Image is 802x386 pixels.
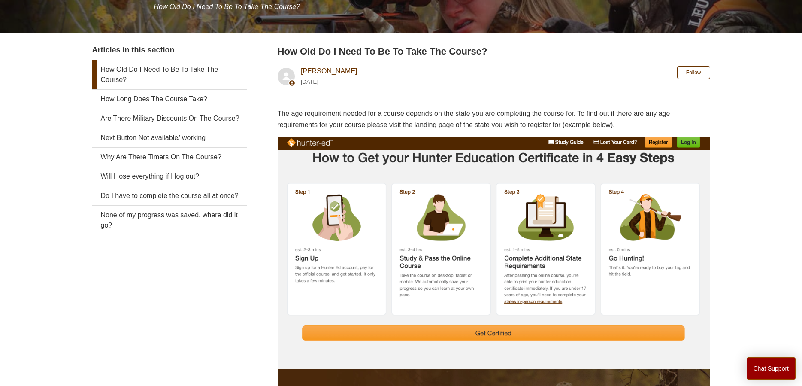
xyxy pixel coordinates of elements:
[92,60,247,89] a: How Old Do I Need To Be To Take The Course?
[154,3,300,10] span: How Old Do I Need To Be To Take The Course?
[92,148,247,167] a: Why Are There Timers On The Course?
[92,206,247,235] a: None of my progress was saved, where did it go?
[92,90,247,109] a: How Long Does The Course Take?
[92,109,247,128] a: Are There Military Discounts On The Course?
[92,46,175,54] span: Articles in this section
[92,167,247,186] a: Will I lose everything if I log out?
[92,128,247,147] a: Next Button Not available/ working
[278,108,710,130] p: The age requirement needed for a course depends on the state you are completing the course for. T...
[92,186,247,205] a: Do I have to complete the course all at once?
[301,79,318,85] time: 05/15/2024, 10:27
[301,67,357,75] a: [PERSON_NAME]
[677,66,710,79] button: Follow Article
[278,44,710,58] h2: How Old Do I Need To Be To Take The Course?
[747,357,796,380] button: Chat Support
